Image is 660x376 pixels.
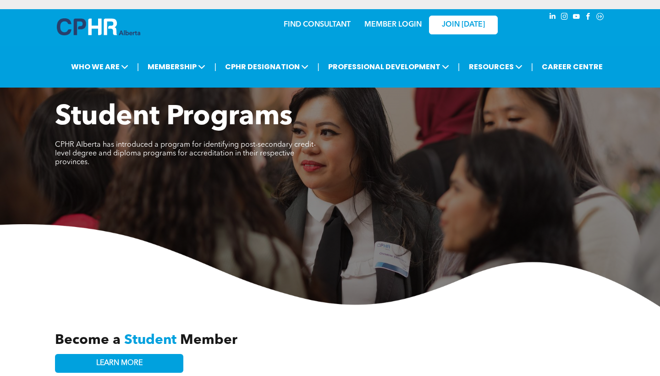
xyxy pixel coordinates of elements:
span: RESOURCES [466,58,525,75]
span: LEARN MORE [96,359,143,368]
span: WHO WE ARE [68,58,131,75]
span: JOIN [DATE] [442,21,485,29]
a: youtube [571,11,581,24]
img: A blue and white logo for cp alberta [57,18,140,35]
a: MEMBER LOGIN [364,21,422,28]
li: | [137,57,139,76]
span: Member [180,333,237,347]
a: facebook [583,11,593,24]
li: | [458,57,460,76]
span: CPHR DESIGNATION [222,58,311,75]
span: Become a [55,333,121,347]
a: Social network [595,11,605,24]
li: | [317,57,319,76]
a: instagram [559,11,569,24]
span: PROFESSIONAL DEVELOPMENT [325,58,452,75]
a: JOIN [DATE] [429,16,498,34]
a: FIND CONSULTANT [284,21,351,28]
a: linkedin [547,11,557,24]
a: LEARN MORE [55,354,183,373]
li: | [531,57,533,76]
span: MEMBERSHIP [145,58,208,75]
span: Student [124,333,176,347]
li: | [214,57,216,76]
a: CAREER CENTRE [539,58,605,75]
span: Student Programs [55,104,292,131]
span: CPHR Alberta has introduced a program for identifying post-secondary credit-level degree and dipl... [55,141,316,166]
